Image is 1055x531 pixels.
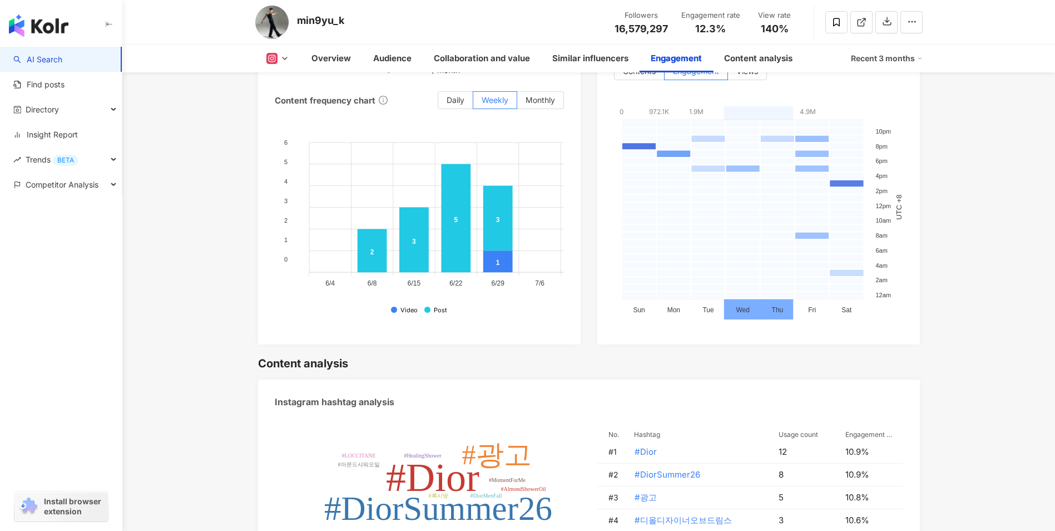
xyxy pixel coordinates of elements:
span: #DiorSummer26 [635,469,700,481]
div: min9yu_k [297,13,344,27]
tspan: 2pm [875,188,887,194]
th: Hashtag [625,429,770,441]
div: Followers [615,10,668,21]
tspan: 6/15 [407,279,420,287]
img: KOL Avatar [255,6,289,39]
tspan: #LOCCITANE [341,453,375,459]
td: 10.9% [836,441,903,464]
div: View rate [754,10,796,21]
tspan: Sun [633,306,645,314]
tspan: Tue [702,306,714,314]
div: # 1 [608,446,625,458]
div: BETA [53,155,78,166]
tspan: 4 [284,178,288,185]
span: Daily [447,95,464,105]
tspan: 6/8 [367,279,377,287]
tspan: 6am [875,247,887,254]
tspan: 3 [284,198,288,204]
th: No. [597,429,625,441]
div: Instagram hashtag analysis [275,396,394,408]
span: 140% [761,23,789,35]
div: # 4 [608,514,625,527]
tspan: Wed [736,306,749,314]
span: info-circle [377,94,389,106]
div: Content analysis [724,52,793,65]
div: Audience [373,52,412,65]
tspan: 10pm [875,128,891,135]
div: Video [400,307,418,314]
tspan: 6pm [875,158,887,164]
tspan: Mon [667,306,680,314]
tspan: Thu [771,306,783,314]
tspan: Fri [808,306,816,314]
span: Views [736,66,758,76]
th: Usage count [770,429,836,441]
div: # 3 [608,491,625,504]
span: #광고 [635,491,657,504]
a: chrome extensionInstall browser extension [14,491,108,522]
div: 3 [779,514,836,527]
tspan: #HealingShower [404,453,442,459]
div: 10.9% [845,469,892,481]
td: #광고 [625,486,770,509]
tspan: 10am [875,217,891,224]
tspan: Sat [841,306,852,314]
span: Trends [26,147,78,172]
div: Collaboration and value [434,52,530,65]
div: Content analysis [258,356,348,371]
span: Monthly [526,95,555,105]
div: 8 [779,469,836,481]
span: #Dior [635,446,657,458]
img: chrome extension [18,498,39,515]
tspan: #AlmondShowerOil [501,486,546,492]
a: Find posts [13,79,65,90]
tspan: 4pm [875,173,887,179]
span: rise [13,156,21,164]
tspan: #록시땅 [428,493,448,499]
div: Engagement [651,52,702,65]
tspan: 1 [284,237,288,243]
div: Recent 3 months [851,50,923,67]
tspan: 8pm [875,142,887,149]
td: 10.9% [836,464,903,486]
span: 16,579,297 [615,23,668,35]
span: Directory [26,97,59,122]
span: Engagement [673,66,719,76]
span: #디올디자이너오브드림스 [635,514,732,527]
tspan: 7/6 [535,279,544,287]
span: Weekly [482,95,508,105]
tspan: 12am [875,292,891,298]
div: Content frequency chart [275,95,375,106]
img: logo [9,14,68,37]
td: #Dior [625,441,770,464]
tspan: #아몬드샤워오일 [338,461,379,468]
tspan: #DiorMenFall [470,493,502,499]
a: Insight Report [13,129,78,140]
tspan: 2am [875,277,887,283]
div: Overview [311,52,351,65]
div: Engagement rate [681,10,740,21]
tspan: 5 [284,159,288,165]
tspan: 6/22 [449,279,463,287]
div: # 2 [608,469,625,481]
tspan: 8am [875,232,887,239]
div: 10.9% [845,446,892,458]
tspan: 2 [284,217,288,224]
tspan: #Dior [386,455,479,500]
tspan: #DiorSummer26 [324,490,552,527]
tspan: 0 [284,256,288,263]
button: #DiorSummer26 [634,464,701,486]
tspan: 6 [284,139,288,146]
tspan: 12pm [875,202,891,209]
span: Install browser extension [44,496,105,517]
span: 12.3% [695,23,726,35]
button: #Dior [634,441,657,463]
span: Competitor Analysis [26,172,98,197]
a: searchAI Search [13,54,62,65]
text: UTC +8 [895,194,903,219]
button: #광고 [634,486,657,509]
span: Contents [623,66,656,76]
tspan: 6/29 [491,279,504,287]
td: #DiorSummer26 [625,464,770,486]
div: 10.8% [845,491,892,504]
